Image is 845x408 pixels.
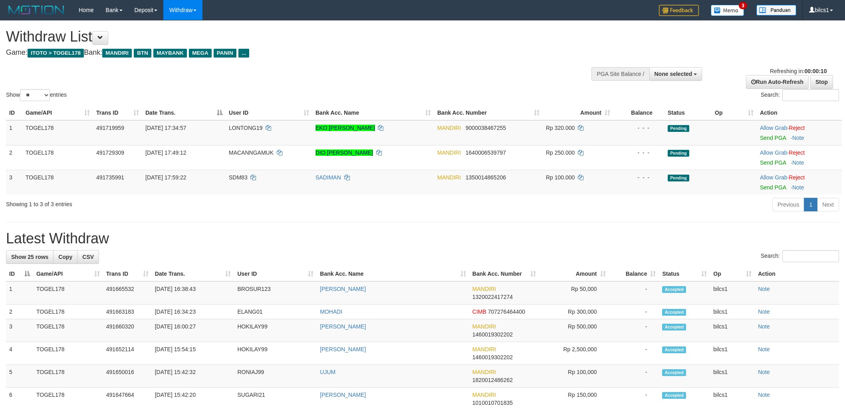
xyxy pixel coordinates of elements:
a: Next [817,198,839,211]
td: - [609,305,659,319]
td: 2 [6,145,22,170]
span: Show 25 rows [11,254,48,260]
h1: Withdraw List [6,29,555,45]
span: [DATE] 17:49:12 [145,149,186,156]
th: Date Trans.: activate to sort column descending [142,105,226,120]
a: Note [758,286,770,292]
td: 491650016 [103,365,152,388]
span: ... [238,49,249,58]
a: EKO [PERSON_NAME] [315,125,375,131]
a: Note [792,135,804,141]
td: 491663183 [103,305,152,319]
span: PANIN [214,49,236,58]
span: MANDIRI [437,125,461,131]
a: Note [758,369,770,375]
span: Refreshing in: [770,68,827,74]
a: Previous [772,198,804,211]
label: Search: [761,250,839,262]
span: Copy 1640006539797 to clipboard [466,149,506,156]
span: Accepted [662,369,686,376]
span: Copy 1820012486262 to clipboard [472,377,513,383]
a: SADIMAN [315,174,341,181]
td: TOGEL178 [22,170,93,195]
a: Run Auto-Refresh [746,75,809,89]
td: [DATE] 16:00:27 [152,319,234,342]
span: MANDIRI [472,286,496,292]
td: [DATE] 16:38:43 [152,281,234,305]
td: BROSUR123 [234,281,317,305]
th: Amount: activate to sort column ascending [539,267,609,281]
th: Op: activate to sort column ascending [712,105,757,120]
span: 491735991 [96,174,124,181]
span: MANDIRI [472,392,496,398]
td: 491652114 [103,342,152,365]
strong: 00:00:10 [804,68,827,74]
td: [DATE] 15:42:32 [152,365,234,388]
span: Copy 1460019302202 to clipboard [472,354,513,360]
span: Rp 250.000 [546,149,575,156]
span: Copy 1010010701835 to clipboard [472,400,513,406]
label: Show entries [6,89,67,101]
td: [DATE] 15:54:15 [152,342,234,365]
img: Button%20Memo.svg [711,5,744,16]
span: Pending [668,125,689,132]
span: · [760,149,789,156]
td: HOKILAY99 [234,342,317,365]
a: Allow Grab [760,174,787,181]
span: ITOTO > TOGEL178 [28,49,84,58]
th: Action [757,105,842,120]
a: Note [758,308,770,315]
span: Copy 1460019302202 to clipboard [472,331,513,338]
span: None selected [655,71,692,77]
a: Copy [53,250,77,264]
span: CIMB [472,308,486,315]
td: - [609,342,659,365]
th: Bank Acc. Name: activate to sort column ascending [317,267,469,281]
div: - - - [617,173,661,181]
td: 5 [6,365,33,388]
span: Copy 1350014865206 to clipboard [466,174,506,181]
input: Search: [782,89,839,101]
th: Balance [613,105,664,120]
span: MANDIRI [472,323,496,330]
td: · [757,120,842,145]
a: Note [792,159,804,166]
span: 491729309 [96,149,124,156]
a: [PERSON_NAME] [320,346,366,352]
td: 2 [6,305,33,319]
td: 491665532 [103,281,152,305]
td: 1 [6,281,33,305]
span: Pending [668,175,689,181]
td: Rp 300,000 [539,305,609,319]
h1: Latest Withdraw [6,231,839,247]
span: [DATE] 17:34:57 [145,125,186,131]
span: Copy 1320022417274 to clipboard [472,294,513,300]
th: Game/API: activate to sort column ascending [33,267,103,281]
span: [DATE] 17:59:22 [145,174,186,181]
td: bilcs1 [710,319,755,342]
a: Reject [789,174,805,181]
td: - [609,365,659,388]
h4: Game: Bank: [6,49,555,57]
span: 3 [739,2,747,9]
td: 491660320 [103,319,152,342]
span: Rp 320.000 [546,125,575,131]
span: BTN [134,49,151,58]
img: MOTION_logo.png [6,4,67,16]
td: TOGEL178 [33,365,103,388]
th: ID: activate to sort column descending [6,267,33,281]
td: Rp 500,000 [539,319,609,342]
td: bilcs1 [710,365,755,388]
td: · [757,145,842,170]
td: Rp 100,000 [539,365,609,388]
span: 491719959 [96,125,124,131]
th: User ID: activate to sort column ascending [234,267,317,281]
a: Send PGA [760,135,786,141]
th: Bank Acc. Name: activate to sort column ascending [312,105,434,120]
td: TOGEL178 [33,305,103,319]
a: Note [758,392,770,398]
div: PGA Site Balance / [591,67,649,81]
th: Bank Acc. Number: activate to sort column ascending [469,267,539,281]
span: MANDIRI [437,149,461,156]
th: Game/API: activate to sort column ascending [22,105,93,120]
